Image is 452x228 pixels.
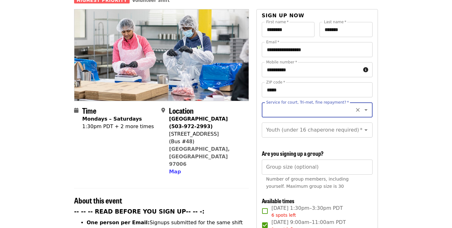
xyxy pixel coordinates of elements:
button: Clear [353,106,362,114]
div: (Bus #48) [169,138,244,145]
input: Email [262,42,373,57]
a: [GEOGRAPHIC_DATA], [GEOGRAPHIC_DATA] 97006 [169,146,230,167]
span: Are you signing up a group? [262,149,324,157]
div: 1:30pm PDT + 2 more times [82,123,154,130]
strong: One person per Email: [87,220,150,225]
label: Service for court, Tri-met, fine repayment? [266,100,349,104]
div: [STREET_ADDRESS] [169,130,244,138]
span: Time [82,105,96,116]
strong: Mondays – Saturdays [82,116,142,122]
button: Map [169,168,181,176]
i: calendar icon [74,107,78,113]
label: ZIP code [266,80,285,84]
button: Open [362,106,370,114]
label: Last name [324,20,346,24]
span: Sign up now [262,13,304,19]
strong: [GEOGRAPHIC_DATA] (503-972-2993) [169,116,228,129]
label: Email [266,40,279,44]
input: First name [262,22,315,37]
i: circle-info icon [363,67,368,73]
span: Location [169,105,194,116]
label: First name [266,20,289,24]
span: About this event [74,195,122,206]
i: map-marker-alt icon [161,107,165,113]
span: Map [169,169,181,175]
span: [DATE] 1:30pm–3:30pm PDT [272,204,343,219]
label: Mobile number [266,60,297,64]
strong: -- -- -- READ BEFORE YOU SIGN UP-- -- -: [74,208,205,215]
span: Available times [262,197,294,205]
button: Open [362,126,370,134]
input: ZIP code [262,82,373,97]
span: 6 spots left [272,213,296,218]
img: Oct/Nov/Dec - Beaverton: Repack/Sort (age 10+) organized by Oregon Food Bank [74,9,249,100]
input: Last name [320,22,373,37]
span: Number of group members, including yourself. Maximum group size is 30 [266,176,349,189]
input: Mobile number [262,62,361,77]
input: [object Object] [262,160,373,175]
